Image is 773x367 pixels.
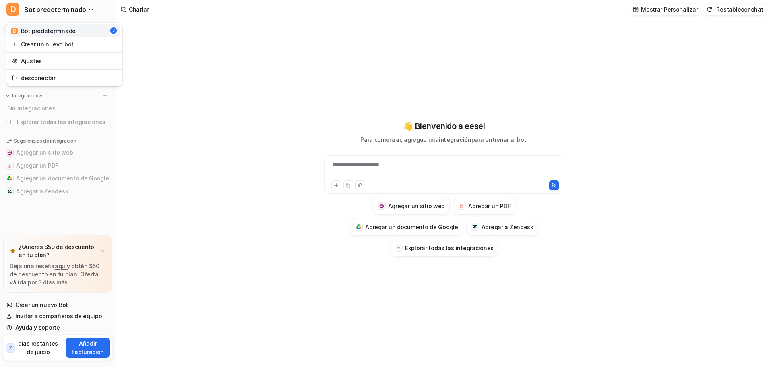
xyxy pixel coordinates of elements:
[12,40,18,48] img: reiniciar
[10,4,16,14] font: D
[13,28,17,34] font: D
[21,27,76,34] font: Bot predeterminado
[21,41,74,48] font: Crear un nuevo bot
[21,75,56,81] font: desconectar
[21,58,42,64] font: Ajustes
[6,23,122,86] div: DBot predeterminado
[12,57,18,65] img: reiniciar
[24,6,86,14] font: Bot predeterminado
[12,74,18,82] img: reiniciar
